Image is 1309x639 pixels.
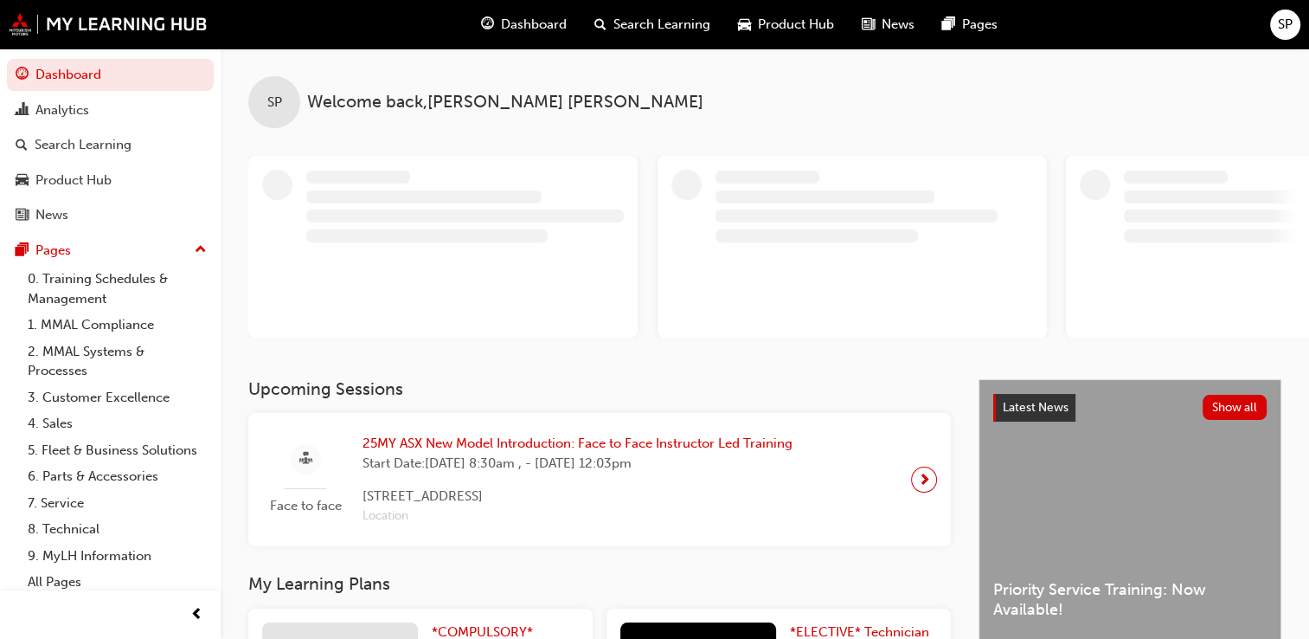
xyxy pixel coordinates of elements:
span: News [882,15,914,35]
span: 25MY ASX New Model Introduction: Face to Face Instructor Led Training [363,434,792,454]
a: pages-iconPages [928,7,1011,42]
span: Search Learning [613,15,710,35]
a: 2. MMAL Systems & Processes [21,339,214,384]
span: SP [1278,15,1293,35]
a: car-iconProduct Hub [724,7,848,42]
span: SP [267,93,282,113]
span: car-icon [738,14,751,35]
span: Priority Service Training: Now Available! [993,580,1267,619]
span: Latest News [1003,400,1068,415]
span: search-icon [594,14,606,35]
a: news-iconNews [848,7,928,42]
span: Start Date: [DATE] 8:30am , - [DATE] 12:03pm [363,454,792,474]
button: Pages [7,235,214,267]
a: 9. MyLH Information [21,543,214,570]
button: Show all [1203,395,1267,420]
span: car-icon [16,173,29,189]
div: Analytics [35,100,89,120]
span: search-icon [16,138,28,153]
a: search-iconSearch Learning [581,7,724,42]
span: Welcome back , [PERSON_NAME] [PERSON_NAME] [307,93,703,113]
img: mmal [9,13,208,35]
span: pages-icon [942,14,955,35]
div: Product Hub [35,171,112,190]
a: 1. MMAL Compliance [21,312,214,339]
a: Analytics [7,94,214,126]
div: Pages [35,241,71,261]
a: Search Learning [7,129,214,161]
a: 8. Technical [21,516,214,543]
span: Dashboard [501,15,567,35]
span: up-icon [195,239,207,261]
a: Product Hub [7,165,214,197]
a: 7. Service [21,490,214,517]
button: SP [1270,10,1300,40]
a: 6. Parts & Accessories [21,463,214,490]
a: 0. Training Schedules & Management [21,266,214,312]
span: pages-icon [16,243,29,259]
span: next-icon [918,468,931,492]
span: chart-icon [16,103,29,119]
button: DashboardAnalyticsSearch LearningProduct HubNews [7,55,214,235]
div: Search Learning [35,135,132,155]
a: 5. Fleet & Business Solutions [21,437,214,464]
span: news-icon [862,14,875,35]
a: News [7,199,214,231]
div: News [35,205,68,225]
a: 4. Sales [21,410,214,437]
span: [STREET_ADDRESS] [363,487,792,507]
span: news-icon [16,208,29,223]
a: Dashboard [7,59,214,91]
span: Pages [962,15,998,35]
a: Face to face25MY ASX New Model Introduction: Face to Face Instructor Led TrainingStart Date:[DATE... [262,427,937,532]
span: sessionType_FACE_TO_FACE-icon [299,449,312,470]
a: 3. Customer Excellence [21,384,214,411]
span: Product Hub [758,15,834,35]
span: guage-icon [481,14,494,35]
span: prev-icon [190,604,203,626]
span: Location [363,507,792,526]
h3: My Learning Plans [248,574,951,594]
a: guage-iconDashboard [467,7,581,42]
span: guage-icon [16,68,29,83]
span: Face to face [262,496,349,516]
h3: Upcoming Sessions [248,379,951,399]
a: Latest NewsShow all [993,394,1267,422]
a: All Pages [21,569,214,596]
